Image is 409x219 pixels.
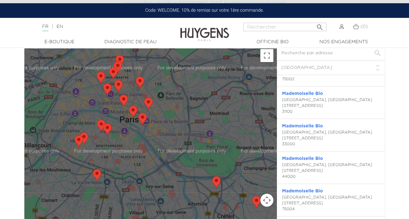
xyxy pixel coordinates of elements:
[282,162,380,180] div: [GEOGRAPHIC_DATA], [GEOGRAPHIC_DATA] [STREET_ADDRESS] 44000
[103,123,112,135] div: Mademoiselle Bio
[282,91,323,96] a: Mademoiselle Bio
[114,80,123,92] div: Mademoiselle Bio
[282,130,380,147] div: [GEOGRAPHIC_DATA], [GEOGRAPHIC_DATA] [STREET_ADDRESS] 33000
[57,24,63,29] a: EN
[240,39,305,45] a: Officine Bio
[138,113,147,125] div: Mademoiselle Bio
[144,97,153,109] div: Mademoiselle Bio
[311,39,376,45] a: Nos engagements
[27,39,92,45] a: E-Boutique
[260,194,273,207] button: Commandes de la caméra de la carte
[119,95,128,107] div: La French Beauty
[93,169,101,181] div: Passion Beauté
[277,46,385,60] input: Recherche par adresse
[103,83,112,95] div: Printemps Haussmann
[243,23,326,31] input: Rechercher
[129,106,137,118] div: Mademoiselle Bio
[39,23,166,31] div: |
[361,24,368,29] span: (0)
[42,24,48,31] a: FR
[282,195,380,212] div: [GEOGRAPHIC_DATA], [GEOGRAPHIC_DATA] [STREET_ADDRESS] 75004
[260,49,273,62] button: Passer en plein écran
[314,21,326,30] button: 
[80,132,88,144] div: Mademoiselle Bio
[282,189,323,193] a: Mademoiselle Bio
[97,71,105,84] div: Mademoiselle Bio
[252,196,261,208] div: Passion Beauté
[180,17,229,42] img: Huygens
[97,120,105,132] div: Mademoiselle Bio
[282,124,323,128] a: Mademoiselle Bio
[116,55,124,67] div: Mademoiselle Bio
[98,39,163,45] a: Diagnostic de peau
[316,21,324,29] i: 
[282,156,323,161] a: Mademoiselle Bio
[136,76,144,88] div: Mademoiselle Bio
[109,67,117,79] div: Mademoiselle Bio
[212,176,221,188] div: Passion Beauté
[114,61,122,73] div: Mademoiselle Bio
[75,135,83,147] div: Mademoiselle Bio
[282,97,380,115] div: [GEOGRAPHIC_DATA], [GEOGRAPHIC_DATA] [STREET_ADDRESS] 31100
